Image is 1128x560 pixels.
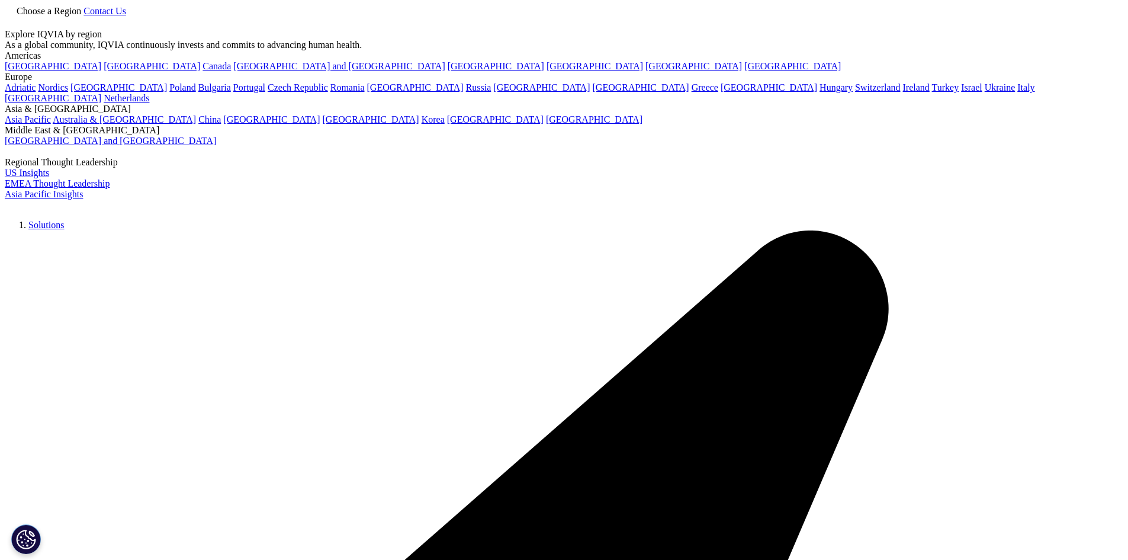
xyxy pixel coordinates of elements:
a: Italy [1017,82,1034,92]
a: Asia Pacific Insights [5,189,83,199]
a: [GEOGRAPHIC_DATA] [645,61,742,71]
a: [GEOGRAPHIC_DATA] [493,82,590,92]
a: [GEOGRAPHIC_DATA] and [GEOGRAPHIC_DATA] [233,61,445,71]
a: [GEOGRAPHIC_DATA] [104,61,200,71]
a: Contact Us [83,6,126,16]
a: Solutions [28,220,64,230]
a: Bulgaria [198,82,231,92]
a: Korea [422,114,445,124]
a: [GEOGRAPHIC_DATA] [70,82,167,92]
a: EMEA Thought Leadership [5,178,110,188]
a: Greece [692,82,718,92]
a: [GEOGRAPHIC_DATA] [546,114,642,124]
a: [GEOGRAPHIC_DATA] [547,61,643,71]
a: [GEOGRAPHIC_DATA] [744,61,841,71]
a: Ireland [903,82,930,92]
a: Turkey [932,82,959,92]
a: Hungary [820,82,853,92]
button: Cookie Settings [11,524,41,554]
a: Adriatic [5,82,36,92]
a: [GEOGRAPHIC_DATA] [223,114,320,124]
a: Netherlands [104,93,149,103]
a: Ukraine [985,82,1015,92]
div: Asia & [GEOGRAPHIC_DATA] [5,104,1123,114]
a: Australia & [GEOGRAPHIC_DATA] [53,114,196,124]
a: Asia Pacific [5,114,51,124]
a: Canada [203,61,231,71]
a: Romania [330,82,365,92]
a: Portugal [233,82,265,92]
a: Czech Republic [268,82,328,92]
a: [GEOGRAPHIC_DATA] [721,82,817,92]
a: Israel [961,82,982,92]
a: Russia [466,82,491,92]
div: As a global community, IQVIA continuously invests and commits to advancing human health. [5,40,1123,50]
div: Europe [5,72,1123,82]
a: [GEOGRAPHIC_DATA] [593,82,689,92]
a: [GEOGRAPHIC_DATA] [5,93,101,103]
a: [GEOGRAPHIC_DATA] [5,61,101,71]
span: Choose a Region [17,6,81,16]
div: Regional Thought Leadership [5,157,1123,168]
div: Explore IQVIA by region [5,29,1123,40]
a: [GEOGRAPHIC_DATA] and [GEOGRAPHIC_DATA] [5,136,216,146]
a: [GEOGRAPHIC_DATA] [367,82,464,92]
a: China [198,114,221,124]
a: US Insights [5,168,49,178]
a: [GEOGRAPHIC_DATA] [323,114,419,124]
a: Switzerland [855,82,900,92]
a: [GEOGRAPHIC_DATA] [447,114,544,124]
div: Middle East & [GEOGRAPHIC_DATA] [5,125,1123,136]
a: [GEOGRAPHIC_DATA] [448,61,544,71]
a: Poland [169,82,195,92]
div: Americas [5,50,1123,61]
a: Nordics [38,82,68,92]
